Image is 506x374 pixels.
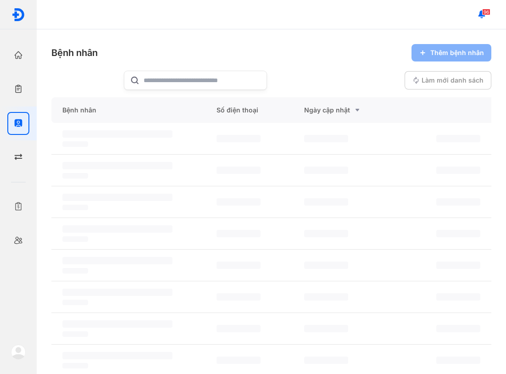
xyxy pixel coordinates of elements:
span: ‌ [436,230,480,237]
span: ‌ [217,167,261,174]
span: ‌ [304,357,348,364]
span: 96 [482,9,490,15]
span: ‌ [217,198,261,206]
span: ‌ [62,194,172,201]
span: ‌ [304,293,348,301]
span: ‌ [436,198,480,206]
span: ‌ [304,135,348,142]
button: Làm mới danh sách [405,71,491,89]
span: ‌ [436,262,480,269]
span: ‌ [217,325,261,332]
span: ‌ [62,141,88,147]
span: ‌ [62,236,88,242]
span: ‌ [436,325,480,332]
span: ‌ [62,331,88,337]
span: ‌ [304,262,348,269]
span: ‌ [217,293,261,301]
span: ‌ [62,205,88,210]
div: Bệnh nhân [51,97,206,123]
span: ‌ [217,357,261,364]
span: ‌ [62,300,88,305]
span: ‌ [304,325,348,332]
span: ‌ [62,268,88,274]
div: Ngày cập nhật [304,105,370,116]
img: logo [11,345,26,359]
span: ‌ [304,198,348,206]
span: ‌ [62,363,88,368]
span: ‌ [217,262,261,269]
span: ‌ [62,352,172,359]
img: logo [11,8,25,22]
span: ‌ [62,289,172,296]
span: ‌ [217,230,261,237]
span: Thêm bệnh nhân [430,49,484,57]
span: ‌ [217,135,261,142]
span: Làm mới danh sách [422,76,484,84]
div: Số điện thoại [206,97,294,123]
span: ‌ [62,173,88,179]
span: ‌ [62,320,172,328]
div: Bệnh nhân [51,46,98,59]
span: ‌ [62,130,172,138]
span: ‌ [436,293,480,301]
span: ‌ [62,257,172,264]
span: ‌ [436,167,480,174]
span: ‌ [62,225,172,233]
button: Thêm bệnh nhân [411,44,491,61]
span: ‌ [304,167,348,174]
span: ‌ [62,162,172,169]
span: ‌ [436,135,480,142]
span: ‌ [436,357,480,364]
span: ‌ [304,230,348,237]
